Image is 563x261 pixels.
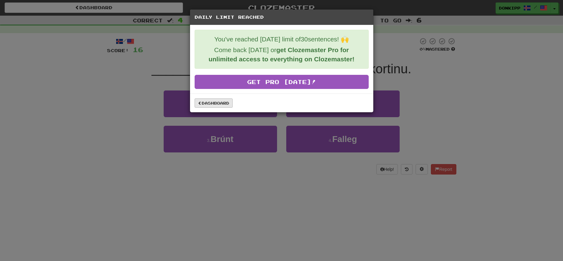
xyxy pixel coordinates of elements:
[200,35,364,44] p: You've reached [DATE] limit of 30 sentences! 🙌
[195,75,369,89] a: Get Pro [DATE]!
[200,45,364,64] p: Come back [DATE] or
[208,46,354,63] strong: get Clozemaster Pro for unlimited access to everything on Clozemaster!
[195,14,369,20] h5: Daily Limit Reached
[195,98,233,108] a: Dashboard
